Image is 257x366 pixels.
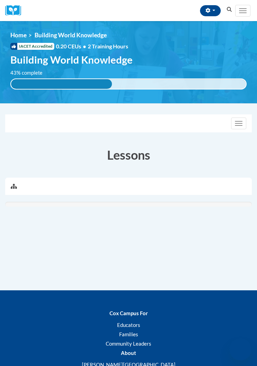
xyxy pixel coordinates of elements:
[10,43,54,50] span: IACET Accredited
[35,31,107,39] span: Building World Knowledge
[229,338,251,360] iframe: Button to launch messaging window
[5,5,26,16] a: Cox Campus
[200,5,221,16] button: Account Settings
[83,43,86,49] span: •
[10,31,27,39] a: Home
[88,43,128,49] span: 2 Training Hours
[119,331,138,337] a: Families
[5,5,26,16] img: Logo brand
[56,43,88,50] span: 0.20 CEUs
[5,146,252,163] h3: Lessons
[224,6,235,14] button: Search
[10,54,133,66] span: Building World Knowledge
[121,350,136,356] b: About
[10,69,50,77] label: 43% complete
[11,79,112,89] div: 43% complete
[117,322,140,328] a: Educators
[106,340,151,347] a: Community Leaders
[110,310,148,316] b: Cox Campus For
